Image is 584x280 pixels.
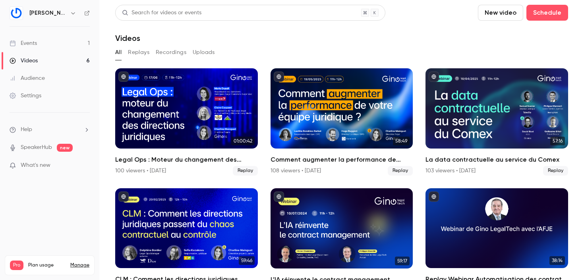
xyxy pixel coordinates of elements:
h2: Comment augmenter la performance de votre équipe juridique ? [271,155,413,164]
iframe: Noticeable Trigger [80,162,90,169]
span: 58:49 [393,137,410,145]
span: new [57,144,73,152]
h2: Legal Ops : Moteur du changement des directions juridiques [115,155,258,164]
a: 57:16La data contractuelle au service du Comex103 viewers • [DATE]Replay [425,68,568,176]
a: 58:49Comment augmenter la performance de votre équipe juridique ?108 viewers • [DATE]Replay [271,68,413,176]
span: 59:17 [395,257,410,265]
button: New video [478,5,523,21]
button: All [115,46,122,59]
li: help-dropdown-opener [10,126,90,134]
span: Replay [388,166,413,176]
div: 108 viewers • [DATE] [271,167,321,175]
span: What's new [21,161,50,170]
button: published [274,71,284,82]
li: La data contractuelle au service du Comex [425,68,568,176]
img: Gino LegalTech [10,7,23,19]
button: published [429,71,439,82]
span: Replay [543,166,568,176]
span: 59:46 [239,256,255,265]
div: Settings [10,92,41,100]
button: Replays [128,46,149,59]
span: 01:00:42 [231,137,255,145]
button: published [429,191,439,202]
span: 38:14 [549,256,565,265]
span: Pro [10,261,23,270]
button: published [274,191,284,202]
a: SpeakerHub [21,143,52,152]
span: Replay [233,166,258,176]
li: Legal Ops : Moteur du changement des directions juridiques [115,68,258,176]
div: Audience [10,74,45,82]
div: Videos [10,57,38,65]
div: 100 viewers • [DATE] [115,167,166,175]
section: Videos [115,5,568,275]
h1: Videos [115,33,140,43]
button: published [118,191,129,202]
div: Search for videos or events [122,9,201,17]
span: Help [21,126,32,134]
button: Uploads [193,46,215,59]
button: published [118,71,129,82]
h2: La data contractuelle au service du Comex [425,155,568,164]
h6: [PERSON_NAME] [29,9,67,17]
a: Manage [70,262,89,268]
a: 01:00:42Legal Ops : Moteur du changement des directions juridiques100 viewers • [DATE]Replay [115,68,258,176]
li: Comment augmenter la performance de votre équipe juridique ? [271,68,413,176]
button: Schedule [526,5,568,21]
div: 103 viewers • [DATE] [425,167,476,175]
div: Events [10,39,37,47]
span: 57:16 [550,137,565,145]
span: Plan usage [28,262,66,268]
button: Recordings [156,46,186,59]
